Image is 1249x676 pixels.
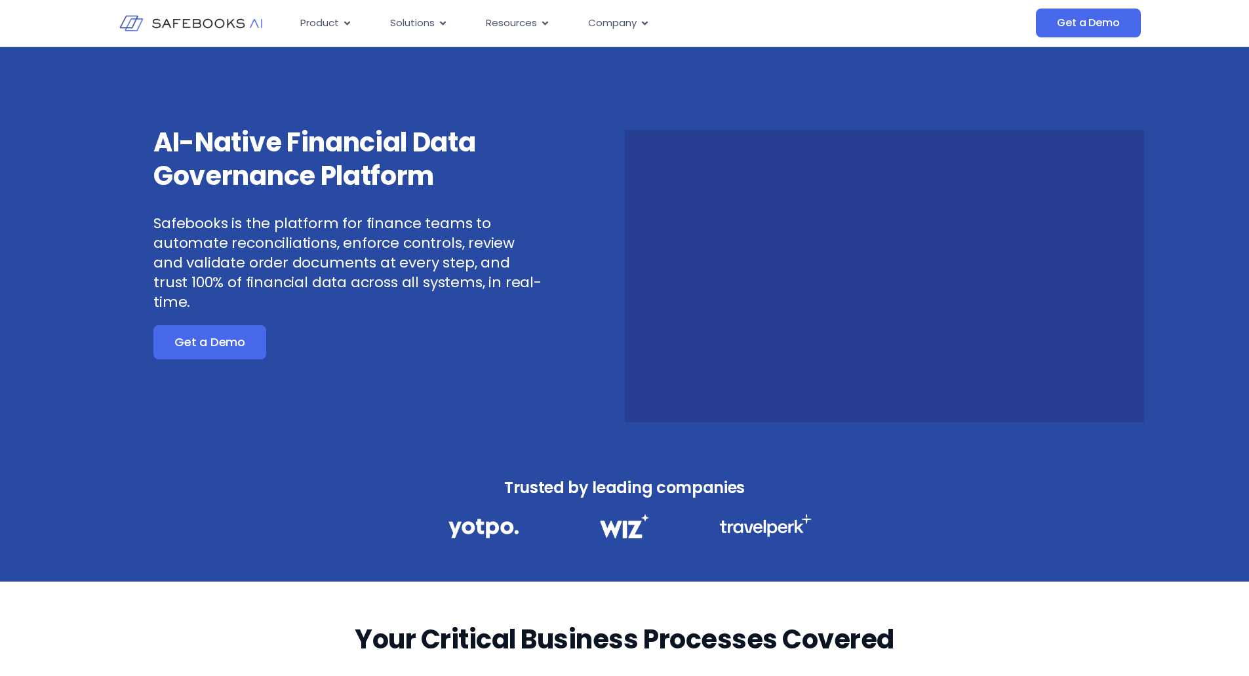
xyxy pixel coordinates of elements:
span: Company [588,16,637,31]
img: Financial Data Governance 1 [448,514,519,542]
img: Financial Data Governance 3 [719,514,812,537]
span: Solutions [390,16,435,31]
a: Get a Demo [153,325,266,359]
img: Financial Data Governance 2 [593,514,655,538]
span: Resources [486,16,537,31]
nav: Menu [290,10,905,36]
span: Product [300,16,339,31]
div: Menu Toggle [290,10,905,36]
h2: Your Critical Business Processes Covered​​ [355,621,894,658]
a: Get a Demo [1036,9,1140,37]
span: Get a Demo [1057,16,1119,30]
h3: Trusted by leading companies [420,475,830,501]
p: Safebooks is the platform for finance teams to automate reconciliations, enforce controls, review... [153,214,543,312]
h3: AI-Native Financial Data Governance Platform [153,126,543,193]
span: Get a Demo [174,336,245,349]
